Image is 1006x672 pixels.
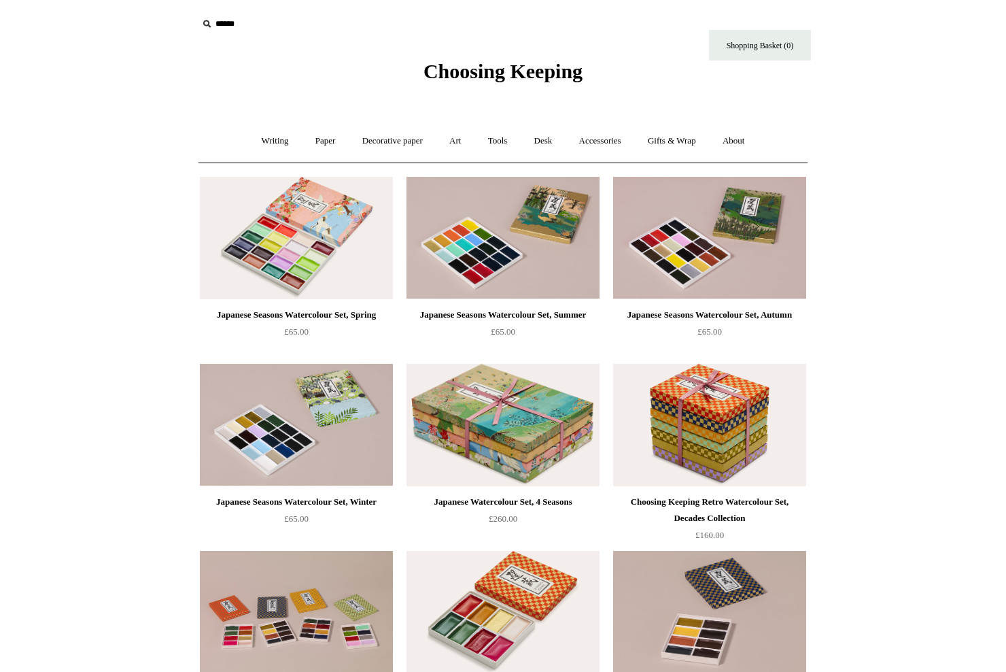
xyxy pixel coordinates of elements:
img: Japanese Seasons Watercolour Set, Spring [200,177,393,299]
a: Shopping Basket (0) [709,30,811,61]
a: Japanese Seasons Watercolour Set, Autumn Japanese Seasons Watercolour Set, Autumn [613,177,806,299]
span: £65.00 [697,326,722,337]
a: Choosing Keeping Retro Watercolour Set, Decades Collection £160.00 [613,494,806,550]
a: Accessories [567,123,634,159]
a: Japanese Watercolour Set, 4 Seasons Japanese Watercolour Set, 4 Seasons [406,364,600,486]
div: Japanese Seasons Watercolour Set, Autumn [617,307,803,323]
span: £65.00 [284,326,309,337]
div: Choosing Keeping Retro Watercolour Set, Decades Collection [617,494,803,526]
a: Japanese Seasons Watercolour Set, Winter Japanese Seasons Watercolour Set, Winter [200,364,393,486]
a: Japanese Seasons Watercolour Set, Summer £65.00 [406,307,600,363]
span: Choosing Keeping [423,60,583,82]
a: About [710,123,757,159]
a: Decorative paper [350,123,435,159]
span: £65.00 [491,326,515,337]
a: Gifts & Wrap [636,123,708,159]
a: Choosing Keeping [423,71,583,80]
a: Paper [303,123,348,159]
span: £65.00 [284,514,309,524]
img: Japanese Seasons Watercolour Set, Autumn [613,177,806,299]
a: Tools [476,123,520,159]
img: Japanese Seasons Watercolour Set, Winter [200,364,393,486]
div: Japanese Seasons Watercolour Set, Spring [203,307,389,323]
a: Japanese Seasons Watercolour Set, Summer Japanese Seasons Watercolour Set, Summer [406,177,600,299]
a: Writing [249,123,301,159]
span: £160.00 [695,530,724,540]
a: Art [437,123,473,159]
a: Japanese Seasons Watercolour Set, Spring Japanese Seasons Watercolour Set, Spring [200,177,393,299]
div: Japanese Watercolour Set, 4 Seasons [410,494,596,510]
a: Choosing Keeping Retro Watercolour Set, Decades Collection Choosing Keeping Retro Watercolour Set... [613,364,806,486]
img: Japanese Seasons Watercolour Set, Summer [406,177,600,299]
a: Japanese Seasons Watercolour Set, Autumn £65.00 [613,307,806,363]
img: Japanese Watercolour Set, 4 Seasons [406,364,600,486]
div: Japanese Seasons Watercolour Set, Summer [410,307,596,323]
span: £260.00 [489,514,517,524]
a: Japanese Seasons Watercolour Set, Spring £65.00 [200,307,393,363]
a: Japanese Seasons Watercolour Set, Winter £65.00 [200,494,393,550]
a: Japanese Watercolour Set, 4 Seasons £260.00 [406,494,600,550]
a: Desk [522,123,565,159]
img: Choosing Keeping Retro Watercolour Set, Decades Collection [613,364,806,486]
div: Japanese Seasons Watercolour Set, Winter [203,494,389,510]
